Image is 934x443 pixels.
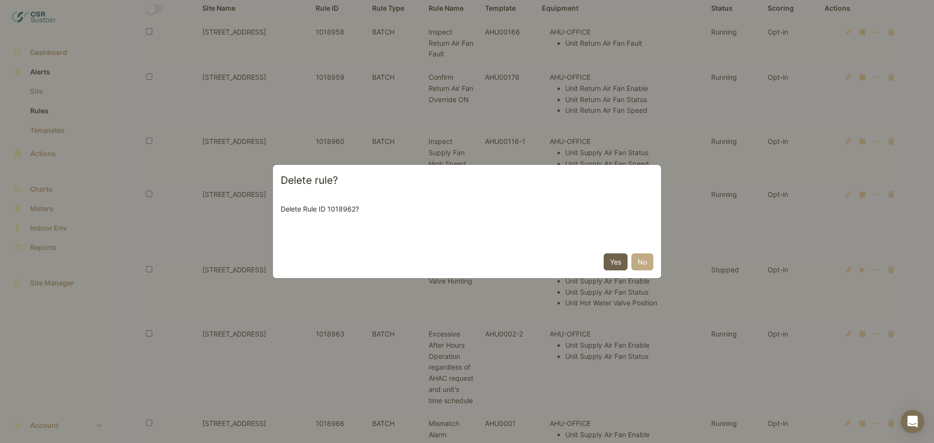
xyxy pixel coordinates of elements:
[604,253,628,270] button: Yes
[901,410,924,433] div: Open Intercom Messenger
[643,173,657,188] button: Close
[631,253,653,270] button: No
[275,204,659,214] div: Delete Rule ID 1018962?
[281,173,338,188] h4: Delete rule?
